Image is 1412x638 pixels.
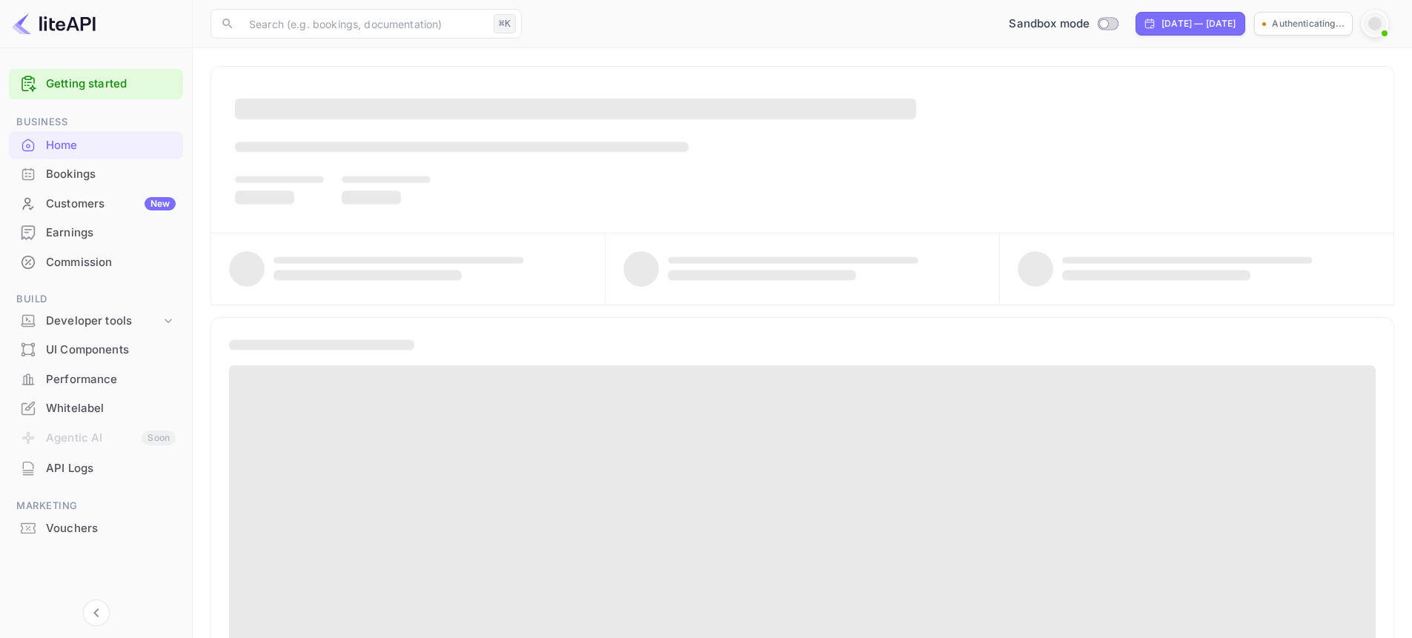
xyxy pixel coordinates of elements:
div: Bookings [46,166,176,183]
a: Performance [9,365,183,393]
div: UI Components [46,342,176,359]
a: Earnings [9,219,183,246]
p: Authenticating... [1272,17,1345,30]
div: Click to change the date range period [1136,12,1245,36]
a: Vouchers [9,514,183,542]
div: Switch to Production mode [1003,16,1124,33]
span: Business [9,114,183,130]
span: Build [9,291,183,308]
a: Bookings [9,160,183,187]
a: Whitelabel [9,394,183,422]
div: UI Components [9,336,183,365]
div: Getting started [9,69,183,99]
div: Earnings [9,219,183,247]
span: Sandbox mode [1009,16,1090,33]
div: CustomersNew [9,190,183,219]
div: Bookings [9,160,183,189]
div: API Logs [9,454,183,483]
div: New [145,197,176,210]
div: Performance [9,365,183,394]
div: Vouchers [46,520,176,537]
div: Home [46,137,176,154]
input: Search (e.g. bookings, documentation) [240,9,488,39]
div: [DATE] — [DATE] [1161,17,1236,30]
div: Earnings [46,225,176,242]
div: ⌘K [494,14,516,33]
div: Customers [46,196,176,213]
div: Commission [46,254,176,271]
a: Commission [9,248,183,276]
div: Home [9,131,183,160]
a: UI Components [9,336,183,363]
img: LiteAPI logo [12,12,96,36]
div: Commission [9,248,183,277]
a: CustomersNew [9,190,183,217]
div: Performance [46,371,176,388]
div: Developer tools [9,308,183,334]
a: Getting started [46,76,176,93]
div: Whitelabel [46,400,176,417]
a: Home [9,131,183,159]
a: API Logs [9,454,183,482]
div: Whitelabel [9,394,183,423]
button: Collapse navigation [83,599,110,626]
div: Vouchers [9,514,183,543]
div: API Logs [46,460,176,477]
span: Marketing [9,498,183,514]
div: Developer tools [46,313,161,330]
